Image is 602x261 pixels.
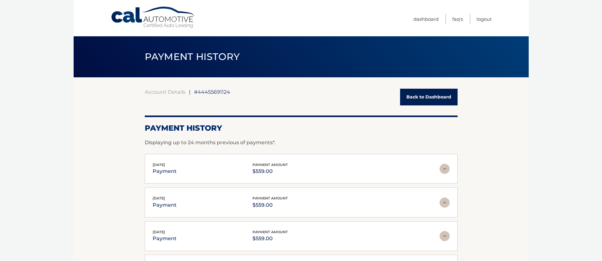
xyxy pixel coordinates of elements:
img: accordion-rest.svg [440,231,450,241]
p: payment [153,201,177,210]
a: Back to Dashboard [400,89,458,105]
span: [DATE] [153,163,165,167]
span: [DATE] [153,196,165,200]
span: #44455691124 [194,89,230,95]
img: accordion-rest.svg [440,164,450,174]
a: Logout [477,14,492,24]
img: accordion-rest.svg [440,198,450,208]
span: payment amount [252,230,288,234]
h2: Payment History [145,123,458,133]
p: $559.00 [252,234,288,243]
p: payment [153,234,177,243]
span: | [189,89,191,95]
span: [DATE] [153,230,165,234]
a: Account Details [145,89,185,95]
span: payment amount [252,163,288,167]
p: payment [153,167,177,176]
p: $559.00 [252,167,288,176]
span: payment amount [252,196,288,200]
a: FAQ's [452,14,463,24]
p: $559.00 [252,201,288,210]
a: Cal Automotive [111,6,196,29]
a: Dashboard [413,14,439,24]
p: Displaying up to 24 months previous of payments*. [145,139,458,146]
span: PAYMENT HISTORY [145,51,240,62]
